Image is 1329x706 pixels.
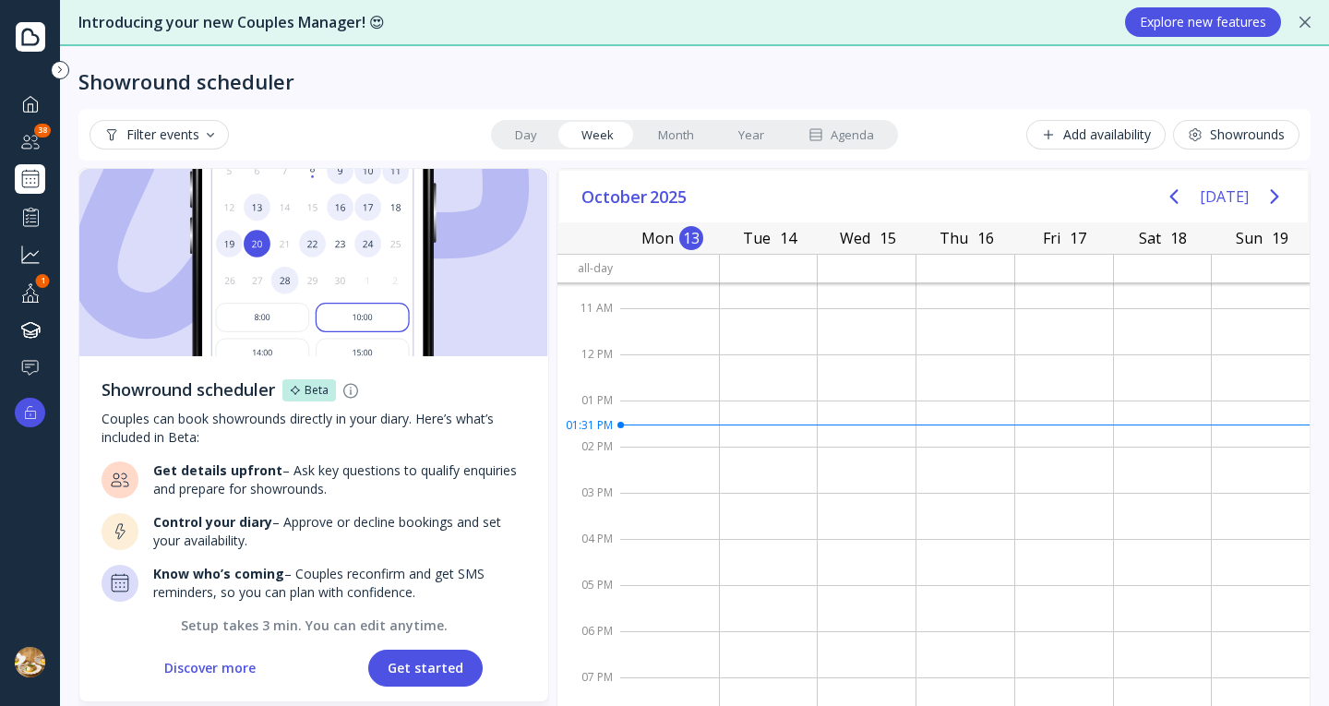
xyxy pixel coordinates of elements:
[808,126,874,144] div: Agenda
[581,183,650,210] span: October
[90,120,229,150] button: Filter events
[15,398,45,427] button: Upgrade options
[153,565,284,582] strong: Know who’s coming
[559,122,636,148] a: Week
[557,620,620,666] div: 06 PM
[557,482,620,528] div: 03 PM
[776,226,800,250] div: 14
[153,461,282,479] strong: Get details upfront
[1066,226,1090,250] div: 17
[1133,225,1167,251] div: Sat
[974,226,998,250] div: 16
[557,297,620,343] div: 11 AM
[15,126,45,157] div: Couples manager
[1256,178,1293,215] button: Next page
[15,277,45,307] div: Your profile
[574,183,697,210] button: October2025
[636,225,679,251] div: Mon
[153,461,526,498] div: – Ask key questions to qualify enquiries and prepare for showrounds.
[1167,226,1191,250] div: 18
[15,277,45,307] a: Your profile1
[493,122,559,148] a: Day
[557,343,620,389] div: 12 PM
[305,383,329,398] div: Beta
[1268,226,1292,250] div: 19
[15,315,45,345] a: Knowledge hub
[34,124,51,138] div: 38
[876,226,900,250] div: 15
[36,274,50,288] div: 1
[368,650,483,687] button: Get started
[1188,127,1285,142] div: Showrounds
[636,122,716,148] a: Month
[1230,225,1268,251] div: Sun
[557,528,620,574] div: 04 PM
[1155,178,1192,215] button: Previous page
[737,225,776,251] div: Tue
[1026,120,1166,150] button: Add availability
[153,565,526,602] div: – Couples reconfirm and get SMS reminders, so you can plan with confidence.
[1200,180,1249,213] button: [DATE]
[934,225,974,251] div: Thu
[78,68,294,94] div: Showround scheduler
[557,436,620,482] div: 02 PM
[834,225,876,251] div: Wed
[15,353,45,383] a: Help & support
[1173,120,1299,150] button: Showrounds
[15,239,45,269] a: Grow your business
[15,126,45,157] a: Couples manager38
[557,574,620,620] div: 05 PM
[15,89,45,119] a: Dashboard
[650,183,689,210] span: 2025
[1037,225,1066,251] div: Fri
[15,164,45,194] a: Showround scheduler
[153,513,272,531] strong: Control your diary
[679,226,703,250] div: 13
[1125,7,1281,37] button: Explore new features
[153,513,526,550] div: – Approve or decline bookings and set your availability.
[15,201,45,232] a: Performance
[1041,127,1151,142] div: Add availability
[102,378,275,402] div: Showround scheduler
[716,122,786,148] a: Year
[1140,15,1266,30] div: Explore new features
[557,389,620,436] div: 01 PM
[102,410,526,447] div: Couples can book showrounds directly in your diary. Here’s what’s included in Beta:
[102,616,526,635] div: Setup takes 3 min. You can edit anytime.
[104,127,214,142] div: Filter events
[557,255,620,281] div: All-day
[78,12,1107,33] div: Introducing your new Couples Manager! 😍
[145,650,275,687] button: Discover more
